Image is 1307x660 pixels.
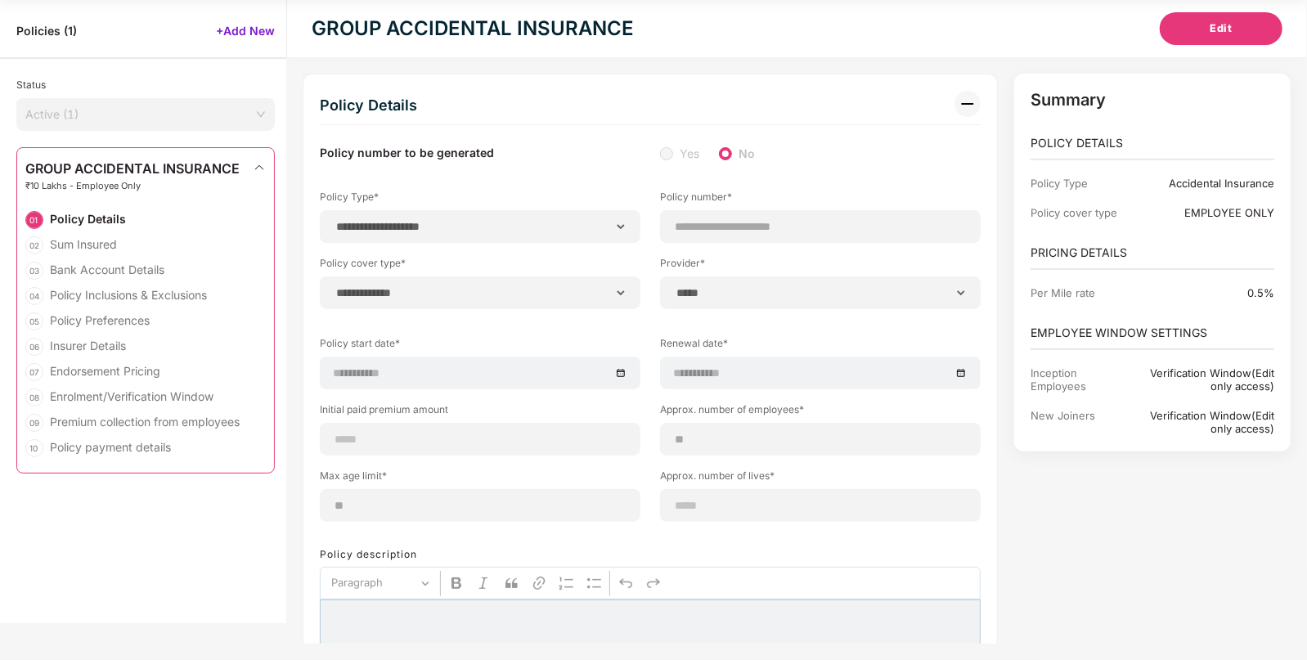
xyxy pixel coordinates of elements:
[1031,177,1132,190] div: Policy Type
[25,439,43,457] div: 10
[1031,244,1274,262] p: PRICING DETAILS
[1031,366,1132,393] div: Inception Employees
[50,211,126,227] div: Policy Details
[1132,366,1274,393] div: Verification Window(Edit only access)
[50,338,126,353] div: Insurer Details
[320,402,640,423] label: Initial paid premium amount
[1031,409,1132,435] div: New Joiners
[16,79,46,91] span: Status
[954,91,981,117] img: svg+xml;base64,PHN2ZyB3aWR0aD0iMzIiIGhlaWdodD0iMzIiIHZpZXdCb3g9IjAgMCAzMiAzMiIgZmlsbD0ibm9uZSIgeG...
[1132,206,1274,219] div: EMPLOYEE ONLY
[320,469,640,489] label: Max age limit*
[25,338,43,356] div: 06
[660,190,981,210] label: Policy number*
[50,363,160,379] div: Endorsement Pricing
[50,414,240,429] div: Premium collection from employees
[320,256,640,276] label: Policy cover type*
[1132,286,1274,299] div: 0.5%
[320,567,981,599] div: Editor toolbar
[25,236,43,254] div: 02
[25,363,43,381] div: 07
[25,161,240,176] span: GROUP ACCIDENTAL INSURANCE
[1132,409,1274,435] div: Verification Window(Edit only access)
[673,145,706,163] span: Yes
[732,145,761,163] span: No
[216,23,275,38] span: +Add New
[50,439,171,455] div: Policy payment details
[320,190,640,210] label: Policy Type*
[25,414,43,432] div: 09
[16,23,77,38] span: Policies ( 1 )
[1210,20,1233,37] span: Edit
[660,256,981,276] label: Provider*
[50,236,117,252] div: Sum Insured
[320,548,417,560] label: Policy description
[312,14,634,43] div: GROUP ACCIDENTAL INSURANCE
[1031,134,1274,152] p: POLICY DETAILS
[25,181,240,191] span: ₹10 Lakhs - Employee Only
[25,211,43,229] div: 01
[660,469,981,489] label: Approx. number of lives*
[253,161,266,174] img: svg+xml;base64,PHN2ZyBpZD0iRHJvcGRvd24tMzJ4MzIiIHhtbG5zPSJodHRwOi8vd3d3LnczLm9yZy8yMDAwL3N2ZyIgd2...
[1031,206,1132,219] div: Policy cover type
[25,102,266,127] span: Active (1)
[320,145,494,163] label: Policy number to be generated
[660,402,981,423] label: Approx. number of employees*
[1132,177,1274,190] div: Accidental Insurance
[50,312,150,328] div: Policy Preferences
[1160,12,1282,45] button: Edit
[320,336,640,357] label: Policy start date*
[25,287,43,305] div: 04
[1031,90,1274,110] p: Summary
[1031,286,1132,299] div: Per Mile rate
[25,312,43,330] div: 05
[324,571,437,596] button: Paragraph
[1031,324,1274,342] p: EMPLOYEE WINDOW SETTINGS
[25,262,43,280] div: 03
[25,388,43,406] div: 08
[50,262,164,277] div: Bank Account Details
[660,336,981,357] label: Renewal date*
[331,573,416,593] span: Paragraph
[320,91,417,120] div: Policy Details
[50,287,207,303] div: Policy Inclusions & Exclusions
[50,388,213,404] div: Enrolment/Verification Window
